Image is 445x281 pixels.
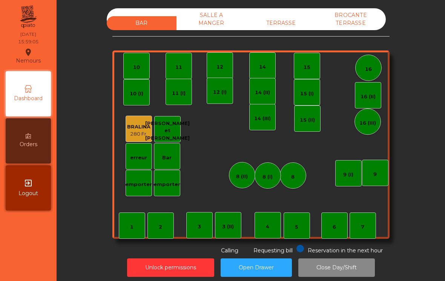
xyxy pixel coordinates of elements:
[20,31,36,38] div: [DATE]
[298,258,375,277] button: Close Day/Shift
[259,63,266,71] div: 14
[127,130,150,138] div: 280 Fr.
[300,90,314,98] div: 15 (I)
[365,66,372,73] div: 16
[198,223,201,231] div: 3
[253,247,293,254] span: Requesting bill
[145,120,190,142] div: [PERSON_NAME] et [PERSON_NAME]
[300,116,315,124] div: 15 (II)
[176,8,246,30] div: SALLE A MANGER
[361,93,376,101] div: 16 (II)
[221,258,292,277] button: Open Drawer
[153,181,180,188] div: emporter
[133,64,140,71] div: 10
[304,64,310,71] div: 15
[262,173,273,181] div: 8 (I)
[291,173,295,181] div: 8
[359,119,376,127] div: 16 (III)
[16,47,41,66] div: Nemours
[19,4,37,30] img: qpiato
[255,89,270,96] div: 14 (II)
[130,90,143,98] div: 10 (I)
[295,223,298,231] div: 5
[18,38,38,45] div: 15:59:05
[266,223,269,231] div: 4
[221,247,238,254] span: Calling
[162,154,172,162] div: Bar
[361,223,364,231] div: 7
[236,173,248,180] div: 8 (II)
[343,171,353,179] div: 9 (I)
[130,223,133,231] div: 1
[308,247,383,254] span: Reservation in the next hour
[125,181,152,188] div: emporter
[333,223,336,231] div: 6
[175,64,182,71] div: 11
[159,223,162,231] div: 2
[373,171,377,178] div: 9
[24,48,33,57] i: location_on
[130,154,147,162] div: erreur
[222,223,234,231] div: 3 (II)
[216,63,223,71] div: 12
[316,8,386,30] div: BROCANTE TERRASSE
[20,140,37,148] span: Orders
[18,189,38,197] span: Logout
[127,258,214,277] button: Unlock permissions
[172,90,186,97] div: 11 (I)
[213,89,227,96] div: 12 (I)
[246,16,316,30] div: TERRASSE
[14,95,43,102] span: Dashboard
[24,179,33,188] i: exit_to_app
[127,123,150,131] div: BRALINA
[254,115,271,122] div: 14 (III)
[107,16,176,30] div: BAR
